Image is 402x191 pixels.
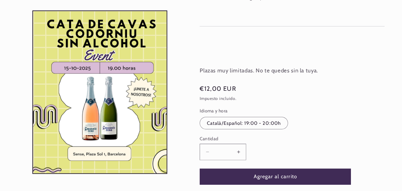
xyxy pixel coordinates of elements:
div: Impuesto incluido. [200,95,385,102]
span: €12,00 EUR [200,84,236,93]
label: Català/Español: 19:00 - 20:00h [200,117,288,130]
label: Cantidad [200,135,351,142]
legend: Idioma y hora [200,107,228,114]
p: Plazas muy limitadas. No te quedes sin la tuya. [200,66,385,76]
media-gallery: Visor de la galería [17,10,183,174]
button: Agregar al carrito [200,169,351,185]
